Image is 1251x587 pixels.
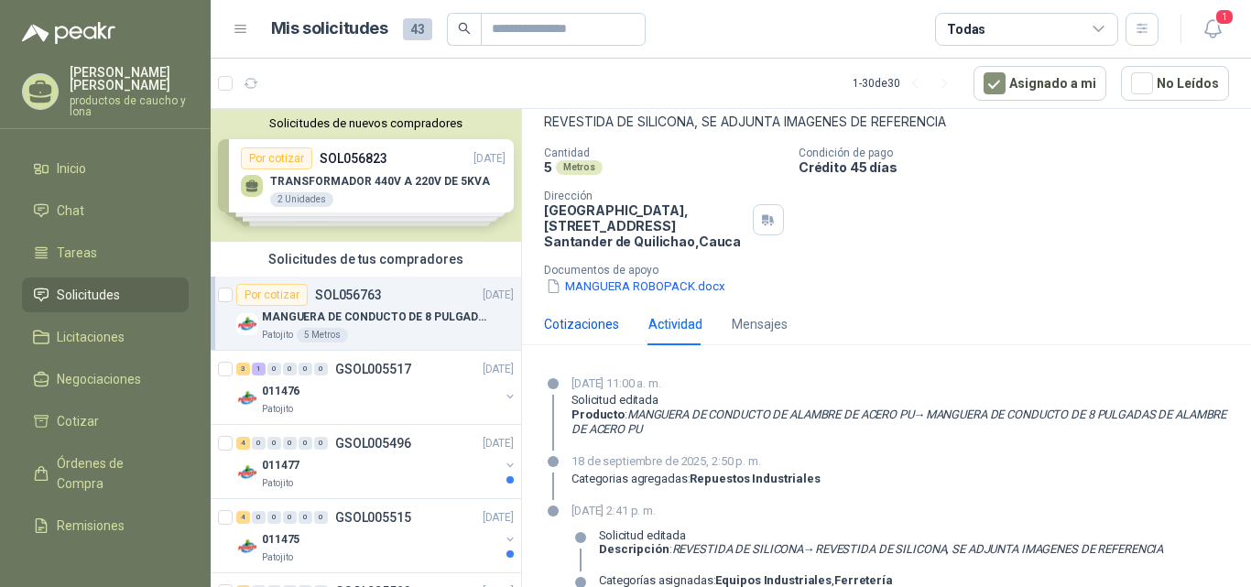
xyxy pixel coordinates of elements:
[70,66,189,92] p: [PERSON_NAME] [PERSON_NAME]
[571,502,1163,520] p: [DATE] 2:41 p. m.
[297,328,348,342] div: 5 Metros
[283,511,297,524] div: 0
[571,408,625,421] strong: Producto
[236,511,250,524] div: 4
[236,506,517,565] a: 4 0 0 0 0 0 GSOL005515[DATE] Company Logo011475Patojito
[22,22,115,44] img: Logo peakr
[815,542,1163,556] em: REVESTIDA DE SILICONA, SE ADJUNTA IMAGENES DE REFERENCIA
[262,402,293,417] p: Patojito
[571,375,1229,393] p: [DATE] 11:00 a. m.
[236,462,258,484] img: Company Logo
[314,511,328,524] div: 0
[236,387,258,409] img: Company Logo
[571,408,1226,436] em: MANGUERA DE CONDUCTO DE 8 PULGADAS DE ALAMBRE DE ACERO PU
[403,18,432,40] span: 43
[544,314,619,334] div: Cotizaciones
[335,511,411,524] p: GSOL005515
[732,314,788,334] div: Mensajes
[57,243,97,263] span: Tareas
[672,542,803,556] em: REVESTIDA DE SILICONA
[483,287,514,304] p: [DATE]
[299,363,312,375] div: 0
[571,452,821,471] p: 18 de septiembre de 2025, 2:50 p. m.
[57,369,141,389] span: Negociaciones
[22,320,189,354] a: Licitaciones
[799,147,1244,159] p: Condición de pago
[57,158,86,179] span: Inicio
[315,288,382,301] p: SOL056763
[483,435,514,452] p: [DATE]
[236,363,250,375] div: 3
[57,411,99,431] span: Cotizar
[211,242,521,277] div: Solicitudes de tus compradores
[947,19,985,39] div: Todas
[1121,66,1229,101] button: No Leídos
[544,264,1244,277] p: Documentos de apoyo
[262,476,293,491] p: Patojito
[267,511,281,524] div: 0
[544,202,745,249] p: [GEOGRAPHIC_DATA], [STREET_ADDRESS] Santander de Quilichao , Cauca
[236,536,258,558] img: Company Logo
[299,437,312,450] div: 0
[262,328,293,342] p: Patojito
[544,147,784,159] p: Cantidad
[22,235,189,270] a: Tareas
[834,573,893,587] strong: Ferretería
[57,285,120,305] span: Solicitudes
[627,408,914,421] em: MANGUERA DE CONDUCTO DE ALAMBRE DE ACERO PU
[271,16,388,42] h1: Mis solicitudes
[314,363,328,375] div: 0
[1214,8,1235,26] span: 1
[715,573,832,587] strong: Equipos Industriales
[648,314,702,334] div: Actividad
[267,437,281,450] div: 0
[57,516,125,536] span: Remisiones
[22,362,189,397] a: Negociaciones
[283,437,297,450] div: 0
[283,363,297,375] div: 0
[236,358,517,417] a: 3 1 0 0 0 0 GSOL005517[DATE] Company Logo011476Patojito
[22,277,189,312] a: Solicitudes
[236,437,250,450] div: 4
[556,160,603,175] div: Metros
[211,109,521,242] div: Solicitudes de nuevos compradoresPor cotizarSOL056823[DATE] TRANSFORMADOR 440V A 220V DE 5KVA2 Un...
[599,528,1163,543] p: Solicitud editada
[236,432,517,491] a: 4 0 0 0 0 0 GSOL005496[DATE] Company Logo011477Patojito
[22,446,189,501] a: Órdenes de Compra
[571,408,1229,436] p: : →
[1196,13,1229,46] button: 1
[22,193,189,228] a: Chat
[544,159,552,175] p: 5
[974,66,1106,101] button: Asignado a mi
[262,531,299,549] p: 011475
[799,159,1244,175] p: Crédito 45 días
[70,95,189,117] p: productos de caucho y lona
[252,511,266,524] div: 0
[599,542,1163,557] p: : →
[218,116,514,130] button: Solicitudes de nuevos compradores
[22,151,189,186] a: Inicio
[267,363,281,375] div: 0
[544,190,745,202] p: Dirección
[252,363,266,375] div: 1
[690,472,820,485] strong: Repuestos Industriales
[483,361,514,378] p: [DATE]
[571,393,1229,408] p: Solicitud editada
[262,383,299,400] p: 011476
[483,509,514,527] p: [DATE]
[262,309,490,326] p: MANGUERA DE CONDUCTO DE 8 PULGADAS DE ALAMBRE DE ACERO PU
[458,22,471,35] span: search
[544,112,1229,132] p: REVESTIDA DE SILICONA, SE ADJUNTA IMAGENES DE REFERENCIA
[853,69,959,98] div: 1 - 30 de 30
[335,437,411,450] p: GSOL005496
[335,363,411,375] p: GSOL005517
[236,313,258,335] img: Company Logo
[314,437,328,450] div: 0
[299,511,312,524] div: 0
[236,284,308,306] div: Por cotizar
[22,508,189,543] a: Remisiones
[252,437,266,450] div: 0
[544,277,727,296] button: MANGUERA ROBOPACK.docx
[211,277,521,351] a: Por cotizarSOL056763[DATE] Company LogoMANGUERA DE CONDUCTO DE 8 PULGADAS DE ALAMBRE DE ACERO PUP...
[262,457,299,474] p: 011477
